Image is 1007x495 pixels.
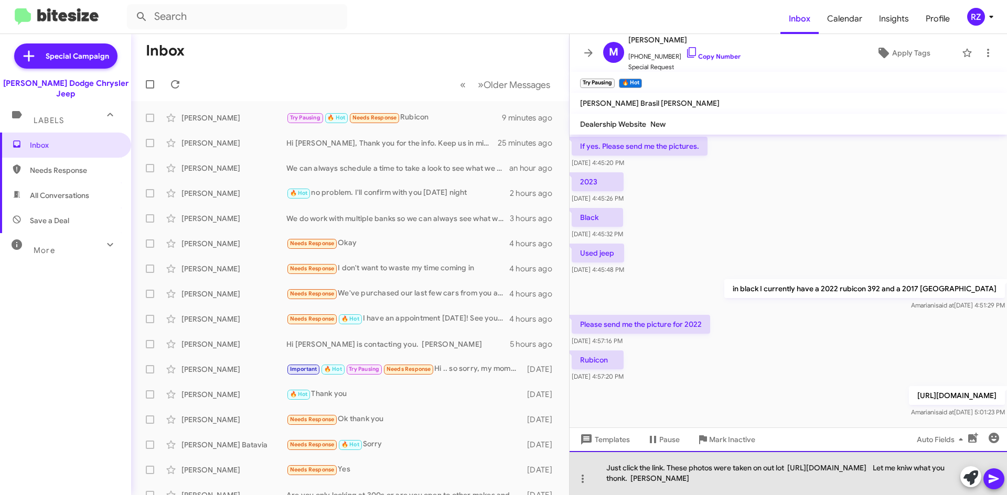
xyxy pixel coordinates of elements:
[502,113,561,123] div: 9 minutes ago
[609,44,618,61] span: M
[290,114,320,121] span: Try Pausing
[454,74,556,95] nav: Page navigation example
[181,263,286,274] div: [PERSON_NAME]
[286,339,510,349] div: Hi [PERSON_NAME] is contacting you. [PERSON_NAME]
[724,279,1005,298] p: in black I currently have a 2022 rubicon 392 and a 2017 [GEOGRAPHIC_DATA]
[181,439,286,450] div: [PERSON_NAME] Batavia
[967,8,985,26] div: RZ
[522,439,561,450] div: [DATE]
[286,363,522,375] div: Hi .. so sorry, my mom has not been well !! I'll get back to you !! Thank you !!
[34,246,55,255] span: More
[917,430,967,449] span: Auto Fields
[454,74,472,95] button: Previous
[30,165,119,175] span: Needs Response
[181,188,286,199] div: [PERSON_NAME]
[352,114,397,121] span: Needs Response
[509,163,561,173] div: an hour ago
[286,138,498,148] div: Hi [PERSON_NAME], Thank you for the info. Keep us in mind.. nie;[DOMAIN_NAME]....Hope to see you ...
[181,414,286,425] div: [PERSON_NAME]
[780,4,819,34] a: Inbox
[290,265,335,272] span: Needs Response
[849,43,957,62] button: Apply Tags
[688,430,764,449] button: Mark Inactive
[290,240,335,247] span: Needs Response
[286,413,522,425] div: Ok thank you
[181,163,286,173] div: [PERSON_NAME]
[127,4,347,29] input: Search
[522,364,561,375] div: [DATE]
[570,430,638,449] button: Templates
[572,244,624,262] p: Used jeep
[572,266,624,273] span: [DATE] 4:45:48 PM
[619,79,641,88] small: 🔥 Hot
[871,4,917,34] span: Insights
[628,46,741,62] span: [PHONE_NUMBER]
[509,263,561,274] div: 4 hours ago
[286,288,509,300] div: We've purchased our last few cars from you and would have liked to continue but are limited at th...
[181,238,286,249] div: [PERSON_NAME]
[327,114,345,121] span: 🔥 Hot
[819,4,871,34] a: Calendar
[349,366,379,372] span: Try Pausing
[286,187,510,199] div: no problem. I'll confirm with you [DATE] night
[290,190,308,196] span: 🔥 Hot
[460,78,466,91] span: «
[290,416,335,423] span: Needs Response
[572,172,624,191] p: 2023
[290,315,335,322] span: Needs Response
[522,414,561,425] div: [DATE]
[578,430,630,449] span: Templates
[286,438,522,450] div: Sorry
[30,215,69,226] span: Save a Deal
[892,43,930,62] span: Apply Tags
[572,372,624,380] span: [DATE] 4:57:20 PM
[659,430,680,449] span: Pause
[181,289,286,299] div: [PERSON_NAME]
[146,42,185,59] h1: Inbox
[572,315,710,334] p: Please send me the picture for 2022
[510,213,561,224] div: 3 hours ago
[572,194,624,202] span: [DATE] 4:45:26 PM
[290,466,335,473] span: Needs Response
[181,113,286,123] div: [PERSON_NAME]
[522,389,561,400] div: [DATE]
[572,208,623,227] p: Black
[580,79,615,88] small: Try Pausing
[580,98,720,108] span: [PERSON_NAME] Brasil [PERSON_NAME]
[387,366,431,372] span: Needs Response
[290,391,308,398] span: 🔥 Hot
[572,337,623,345] span: [DATE] 4:57:16 PM
[290,441,335,448] span: Needs Response
[181,364,286,375] div: [PERSON_NAME]
[286,163,509,173] div: We can always schedule a time to take a look to see what we can do for you. Let me know if you wo...
[286,213,510,224] div: We do work with multiple banks so we can always see what we can do for you when you come in. Did ...
[181,389,286,400] div: [PERSON_NAME]
[286,237,509,249] div: Okay
[324,366,342,372] span: 🔥 Hot
[572,350,624,369] p: Rubicon
[572,230,623,238] span: [DATE] 4:45:32 PM
[290,290,335,297] span: Needs Response
[181,213,286,224] div: [PERSON_NAME]
[286,112,502,124] div: Rubicon
[936,408,954,416] span: said at
[572,137,708,156] p: If yes. Please send me the pictures.
[286,313,509,325] div: I have an appointment [DATE]! See you then. Thanks so much :-)
[181,339,286,349] div: [PERSON_NAME]
[909,386,1005,405] p: [URL][DOMAIN_NAME]
[46,51,109,61] span: Special Campaign
[572,159,624,167] span: [DATE] 4:45:20 PM
[936,301,954,309] span: said at
[181,314,286,324] div: [PERSON_NAME]
[34,116,64,125] span: Labels
[917,4,958,34] a: Profile
[638,430,688,449] button: Pause
[290,366,317,372] span: Important
[911,408,1005,416] span: Amariani [DATE] 5:01:23 PM
[341,441,359,448] span: 🔥 Hot
[472,74,556,95] button: Next
[498,138,561,148] div: 25 minutes ago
